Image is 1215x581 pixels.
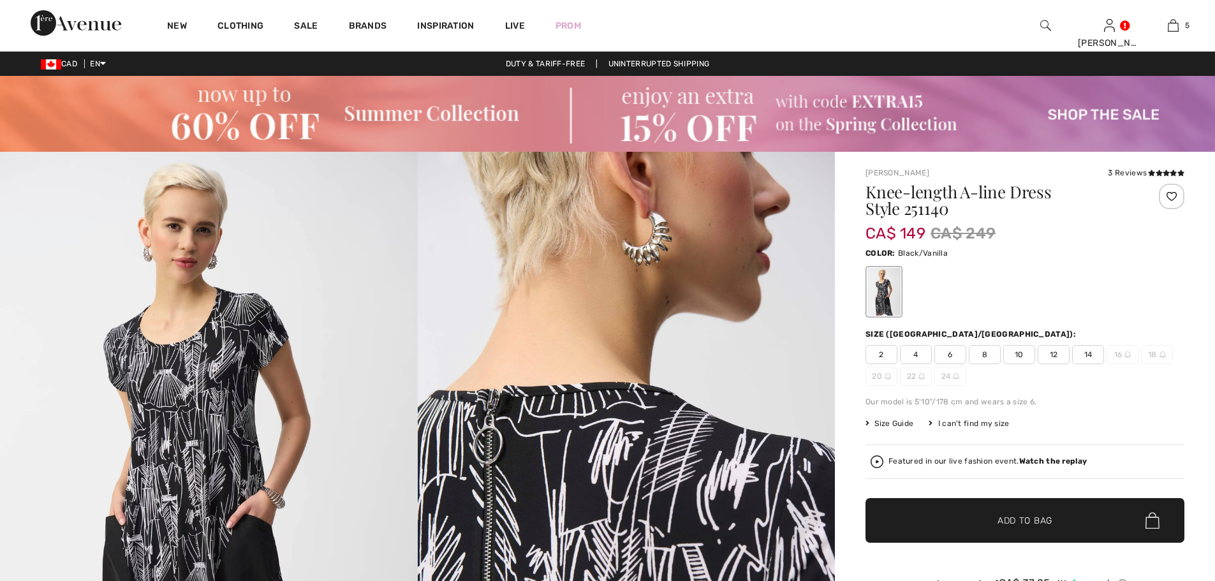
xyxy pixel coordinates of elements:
[1133,485,1202,517] iframe: Opens a widget where you can find more information
[41,59,61,70] img: Canadian Dollar
[865,367,897,386] span: 20
[1145,512,1160,529] img: Bag.svg
[294,20,318,34] a: Sale
[865,212,925,242] span: CA$ 149
[1038,345,1070,364] span: 12
[1072,345,1104,364] span: 14
[953,373,959,379] img: ring-m.svg
[898,249,948,258] span: Black/Vanilla
[1141,345,1173,364] span: 18
[1108,167,1184,179] div: 3 Reviews
[1078,36,1140,50] div: [PERSON_NAME]
[1003,345,1035,364] span: 10
[865,249,895,258] span: Color:
[867,268,901,316] div: Black/Vanilla
[865,396,1184,408] div: Our model is 5'10"/178 cm and wears a size 6.
[217,20,263,34] a: Clothing
[998,514,1052,527] span: Add to Bag
[871,455,883,468] img: Watch the replay
[865,498,1184,543] button: Add to Bag
[865,184,1131,217] h1: Knee-length A-line Dress Style 251140
[918,373,925,379] img: ring-m.svg
[929,418,1009,429] div: I can't find my size
[969,345,1001,364] span: 8
[865,328,1079,340] div: Size ([GEOGRAPHIC_DATA]/[GEOGRAPHIC_DATA]):
[505,19,525,33] a: Live
[865,418,913,429] span: Size Guide
[865,345,897,364] span: 2
[934,345,966,364] span: 6
[900,345,932,364] span: 4
[931,222,996,245] span: CA$ 249
[1107,345,1138,364] span: 16
[31,10,121,36] img: 1ère Avenue
[885,373,891,379] img: ring-m.svg
[1104,18,1115,33] img: My Info
[865,168,929,177] a: [PERSON_NAME]
[1185,20,1189,31] span: 5
[888,457,1087,466] div: Featured in our live fashion event.
[556,19,581,33] a: Prom
[349,20,387,34] a: Brands
[90,59,106,68] span: EN
[934,367,966,386] span: 24
[1040,18,1051,33] img: search the website
[41,59,82,68] span: CAD
[1168,18,1179,33] img: My Bag
[1160,351,1166,358] img: ring-m.svg
[167,20,187,34] a: New
[1104,19,1115,31] a: Sign In
[900,367,932,386] span: 22
[417,20,474,34] span: Inspiration
[1019,457,1087,466] strong: Watch the replay
[1124,351,1131,358] img: ring-m.svg
[1142,18,1204,33] a: 5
